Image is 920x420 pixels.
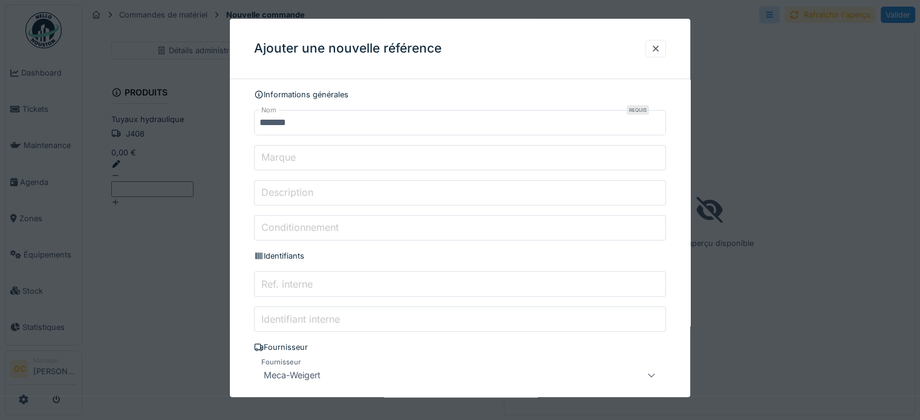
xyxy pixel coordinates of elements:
[259,186,316,200] label: Description
[259,368,325,383] div: Meca-Weigert
[259,105,279,115] label: Nom
[254,89,666,100] div: Informations générales
[259,312,342,326] label: Identifiant interne
[627,105,649,115] div: Requis
[254,342,666,354] div: Fournisseur
[259,277,315,291] label: Ref. interne
[259,221,341,235] label: Conditionnement
[254,41,442,56] h3: Ajouter une nouvelle référence
[254,250,666,262] div: Identifiants
[259,357,303,367] label: Fournisseur
[259,150,298,165] label: Marque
